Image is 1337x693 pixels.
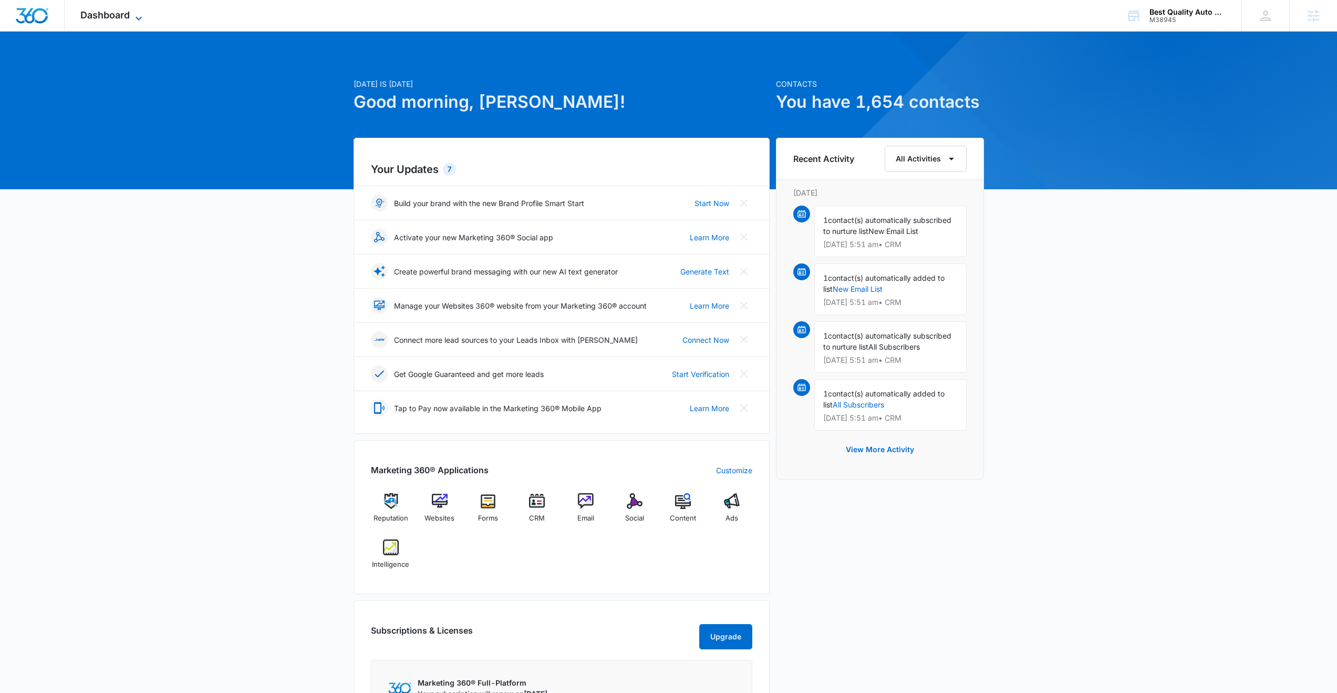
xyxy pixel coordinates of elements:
a: Ads [712,493,752,531]
div: account name [1149,8,1226,16]
h2: Marketing 360® Applications [371,464,489,476]
span: CRM [529,513,545,524]
p: [DATE] 5:51 am • CRM [823,414,958,422]
p: Marketing 360® Full-Platform [418,677,547,688]
h2: Subscriptions & Licenses [371,624,473,645]
span: 1 [823,273,828,282]
span: contact(s) automatically added to list [823,389,945,409]
p: Build your brand with the new Brand Profile Smart Start [394,198,584,209]
button: View More Activity [835,437,925,462]
button: Close [735,365,752,382]
a: Intelligence [371,539,411,577]
a: Learn More [690,300,729,311]
span: contact(s) automatically added to list [823,273,945,293]
p: Get Google Guaranteed and get more leads [394,369,544,380]
span: Dashboard [80,9,130,21]
span: New Email List [868,227,918,236]
p: Tap to Pay now available in the Marketing 360® Mobile App [394,403,602,414]
a: Websites [419,493,460,531]
a: Learn More [690,232,729,243]
span: 1 [823,331,828,340]
button: Upgrade [699,624,752,649]
span: contact(s) automatically subscribed to nurture list [823,331,951,351]
p: Contacts [776,78,984,89]
p: [DATE] [793,187,967,198]
button: Close [735,331,752,348]
span: All Subscribers [868,342,920,351]
a: Generate Text [680,266,729,277]
span: 1 [823,216,828,225]
span: Email [577,513,594,524]
div: 7 [443,163,456,176]
a: Customize [716,465,752,476]
span: Websites [424,513,454,524]
h1: Good morning, [PERSON_NAME]! [354,89,770,115]
span: Forms [478,513,498,524]
p: [DATE] 5:51 am • CRM [823,299,958,306]
a: Email [566,493,606,531]
a: Start Now [695,198,729,209]
span: 1 [823,389,828,398]
button: Close [735,263,752,280]
button: Close [735,229,752,246]
p: Connect more lead sources to your Leads Inbox with [PERSON_NAME] [394,334,638,345]
h6: Recent Activity [793,152,854,165]
a: New Email List [833,284,883,293]
span: Intelligence [372,559,409,570]
a: Content [663,493,703,531]
span: Content [670,513,696,524]
a: Social [614,493,655,531]
button: All Activities [885,146,967,172]
div: account id [1149,16,1226,24]
h1: You have 1,654 contacts [776,89,984,115]
a: All Subscribers [833,400,884,409]
a: CRM [517,493,557,531]
span: Reputation [374,513,408,524]
a: Reputation [371,493,411,531]
a: Connect Now [682,334,729,345]
p: [DATE] is [DATE] [354,78,770,89]
h2: Your Updates [371,161,752,177]
p: Create powerful brand messaging with our new AI text generator [394,266,618,277]
a: Start Verification [672,369,729,380]
p: [DATE] 5:51 am • CRM [823,241,958,248]
p: Activate your new Marketing 360® Social app [394,232,553,243]
p: [DATE] 5:51 am • CRM [823,356,958,364]
button: Close [735,400,752,416]
a: Forms [468,493,509,531]
button: Close [735,195,752,211]
span: Ads [725,513,738,524]
button: Close [735,297,752,314]
p: Manage your Websites 360® website from your Marketing 360® account [394,300,647,311]
a: Learn More [690,403,729,414]
span: contact(s) automatically subscribed to nurture list [823,216,951,236]
span: Social [625,513,644,524]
